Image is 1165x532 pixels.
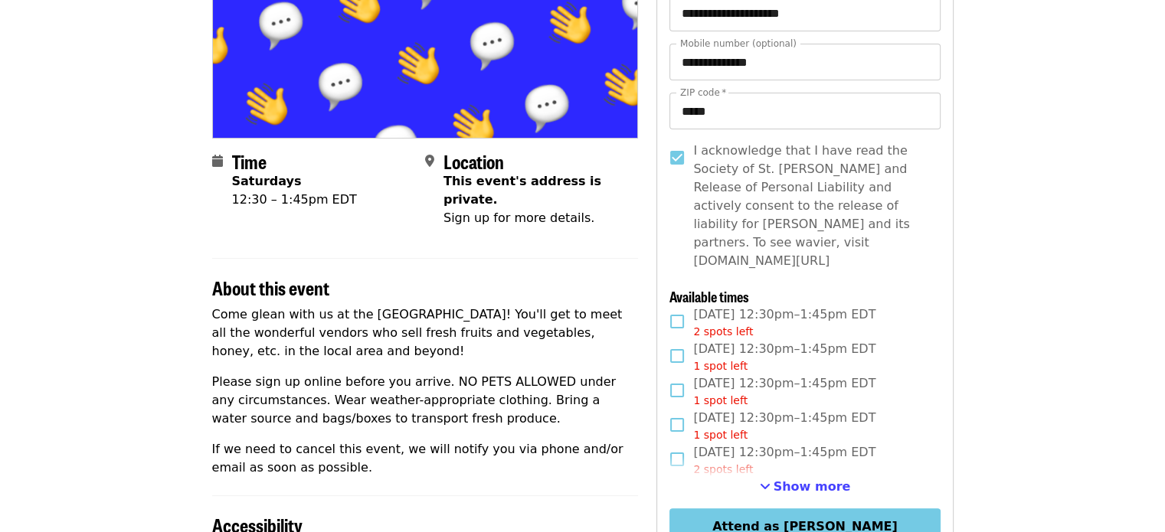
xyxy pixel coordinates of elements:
span: [DATE] 12:30pm–1:45pm EDT [693,374,875,409]
button: See more timeslots [760,478,851,496]
p: Come glean with us at the [GEOGRAPHIC_DATA]! You'll get to meet all the wonderful vendors who sel... [212,305,639,361]
span: Available times [669,286,749,306]
label: Mobile number (optional) [680,39,797,48]
p: If we need to cancel this event, we will notify you via phone and/or email as soon as possible. [212,440,639,477]
span: 1 spot left [693,360,748,372]
input: ZIP code [669,93,940,129]
strong: Saturdays [232,174,302,188]
span: Sign up for more details. [443,211,594,225]
span: This event's address is private. [443,174,601,207]
i: map-marker-alt icon [425,154,434,168]
div: 12:30 – 1:45pm EDT [232,191,357,209]
p: Please sign up online before you arrive. NO PETS ALLOWED under any circumstances. Wear weather-ap... [212,373,639,428]
span: [DATE] 12:30pm–1:45pm EDT [693,409,875,443]
input: Mobile number (optional) [669,44,940,80]
span: 1 spot left [693,394,748,406]
span: [DATE] 12:30pm–1:45pm EDT [693,340,875,374]
span: [DATE] 12:30pm–1:45pm EDT [693,443,875,478]
span: [DATE] 12:30pm–1:45pm EDT [693,305,875,340]
span: I acknowledge that I have read the Society of St. [PERSON_NAME] and Release of Personal Liability... [693,142,928,270]
label: ZIP code [680,88,726,97]
span: Show more [774,479,851,494]
span: 2 spots left [693,463,753,475]
span: 1 spot left [693,429,748,441]
span: 2 spots left [693,325,753,338]
span: Location [443,148,504,175]
span: About this event [212,274,329,301]
span: Time [232,148,267,175]
i: calendar icon [212,154,223,168]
